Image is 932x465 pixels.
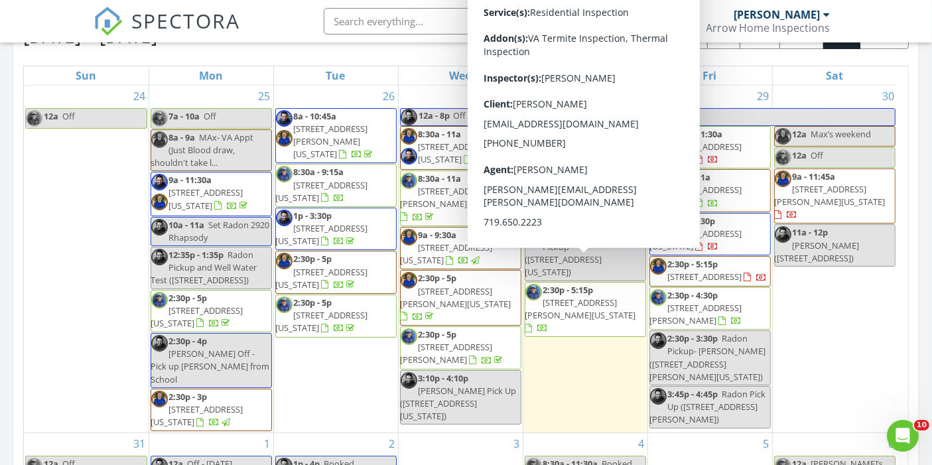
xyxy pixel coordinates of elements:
span: Radon Pickup- [PERSON_NAME] ([STREET_ADDRESS][PERSON_NAME][US_STATE]) [650,332,766,383]
img: img_2139.jpeg [151,131,168,148]
a: 9a - 11:45a [STREET_ADDRESS][PERSON_NAME][US_STATE] [775,170,886,221]
span: [STREET_ADDRESS] [668,271,742,283]
a: 1p - 3:30p [STREET_ADDRESS][US_STATE] [276,210,368,247]
span: Radon Pickup ([STREET_ADDRESS][US_STATE]) [525,228,628,279]
span: [STREET_ADDRESS][PERSON_NAME] [401,341,493,365]
a: 9a - 9:30a [STREET_ADDRESS][US_STATE] [401,229,493,266]
a: Go to September 3, 2025 [511,433,523,454]
a: 8a - 10:45a [STREET_ADDRESS][PERSON_NAME][US_STATE] [294,110,375,161]
span: [STREET_ADDRESS][US_STATE] [276,309,368,334]
span: 8:37a - 9:37a [543,172,594,184]
img: img_2139.jpeg [276,130,293,147]
a: 8:30a - 11a [STREET_ADDRESS][US_STATE] [649,169,771,212]
img: img_2139.jpeg [525,128,542,145]
img: img_7943.jpeg [650,289,667,306]
a: 2:30p - 5p [STREET_ADDRESS][PERSON_NAME] [400,326,521,369]
a: 9a - 11:45a [STREET_ADDRESS][PERSON_NAME][US_STATE] [774,168,896,224]
td: Go to August 26, 2025 [273,86,398,433]
a: Tuesday [324,66,348,85]
a: 2:30p - 5p [STREET_ADDRESS][US_STATE] [276,253,368,290]
span: [STREET_ADDRESS][US_STATE] [419,141,493,165]
span: 12:58p - 1:58p [543,228,598,240]
span: Max’s weekend [811,128,872,140]
a: 2:30p - 5p [STREET_ADDRESS][PERSON_NAME] [401,328,505,365]
img: img_7943.jpeg [276,166,293,182]
span: 2:30p - 5p [294,253,332,265]
a: Wednesday [446,66,474,85]
a: 2:30p - 4:30p [STREET_ADDRESS][PERSON_NAME] [649,287,771,330]
img: circular_crop.jpg [151,219,168,235]
a: 8:30a - 11a [STREET_ADDRESS][US_STATE] [650,171,742,208]
span: [STREET_ADDRESS][US_STATE] [169,186,243,211]
img: circular_crop.jpg [401,372,417,389]
span: 2:30p - 5p [169,292,208,304]
a: Go to September 2, 2025 [387,433,398,454]
a: 8:30a - 12:30p [STREET_ADDRESS] [525,126,646,170]
img: circular_crop.jpg [650,215,667,232]
span: 12a - 8p [419,109,451,125]
a: 2:30p - 5p [STREET_ADDRESS][US_STATE] [275,295,397,338]
span: [STREET_ADDRESS][PERSON_NAME][US_STATE] [775,183,886,208]
img: img_7943.jpeg [26,110,42,127]
img: img_2139.jpeg [401,272,417,289]
span: [PERSON_NAME] ([STREET_ADDRESS][PERSON_NAME][US_STATE]) [525,185,639,222]
a: 8:30a - 11:30a [STREET_ADDRESS][US_STATE] [649,126,771,169]
a: 8:30a - 9:15a [STREET_ADDRESS][US_STATE] [276,166,368,203]
span: 1p - 3:30p [294,210,332,222]
span: 2:30p - 5:15p [668,258,718,270]
a: Friday [700,66,720,85]
a: 2:30p - 4:30p [STREET_ADDRESS][PERSON_NAME] [650,289,742,326]
span: [STREET_ADDRESS][PERSON_NAME][US_STATE] [401,185,511,210]
a: Go to August 24, 2025 [131,86,149,107]
span: 9a - 11:30a [169,174,212,186]
span: 12:35p - 1:35p [169,249,224,261]
span: 2:30p - 5p [294,297,332,308]
a: 8:30a - 11a [STREET_ADDRESS][PERSON_NAME][US_STATE] [400,170,521,226]
span: 2:30p - 3:30p [668,332,718,344]
a: 10a - 12:30p [STREET_ADDRESS][US_STATE] [649,213,771,256]
span: 2:30p - 4:30p [668,289,718,301]
img: circular_crop.jpg [401,109,417,125]
span: 10a - 11a [169,219,205,231]
span: 7a - 10a [169,110,200,122]
img: img_2139.jpeg [401,229,417,245]
img: img_7943.jpeg [650,128,667,145]
img: img_2139.jpeg [151,391,168,407]
img: img_2139.jpeg [650,171,667,188]
span: Off [62,110,75,122]
span: 2:30p - 5:15p [543,284,594,296]
a: 8:30a - 12:30p [STREET_ADDRESS] [543,128,618,165]
a: 2:30p - 5:15p [STREET_ADDRESS] [668,258,767,283]
a: 8:30a - 11a [STREET_ADDRESS][US_STATE] [400,126,521,170]
span: 12a [44,110,58,122]
img: img_2139.jpeg [525,228,542,245]
span: Off - [US_STATE] [454,109,517,121]
span: 8:30a - 11a [668,171,711,183]
span: [STREET_ADDRESS] [543,141,618,153]
a: Go to September 1, 2025 [262,433,273,454]
img: img_2139.jpeg [775,128,791,145]
span: 8:30a - 12:30p [543,128,598,140]
span: [STREET_ADDRESS][US_STATE] [401,241,493,266]
span: [PERSON_NAME] ([STREET_ADDRESS]) [775,239,860,264]
a: 2:30p - 5p [STREET_ADDRESS][US_STATE] [276,297,368,334]
span: 3:10p - 4:10p [419,372,469,384]
td: Go to August 28, 2025 [523,86,647,433]
span: 10 [914,420,929,431]
span: 8a - 9a [169,131,196,143]
a: Go to August 25, 2025 [256,86,273,107]
div: Arrow Home Inspections [706,21,831,34]
td: Go to August 27, 2025 [398,86,523,433]
input: Search everything... [324,8,589,34]
td: Go to August 29, 2025 [647,86,772,433]
span: 2:30p - 5p [419,328,457,340]
iframe: Intercom live chat [887,420,919,452]
span: 10a - 12:30p [668,215,716,227]
span: [STREET_ADDRESS][US_STATE] [650,141,742,165]
span: SPECTORA [132,7,241,34]
img: img_7943.jpeg [151,110,168,127]
a: Go to August 30, 2025 [880,86,897,107]
a: 10a - 12:30p [STREET_ADDRESS][US_STATE] [650,215,742,252]
a: 8:30a - 9:15a [STREET_ADDRESS][US_STATE] [275,164,397,207]
span: 11a - 12p [793,226,829,238]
